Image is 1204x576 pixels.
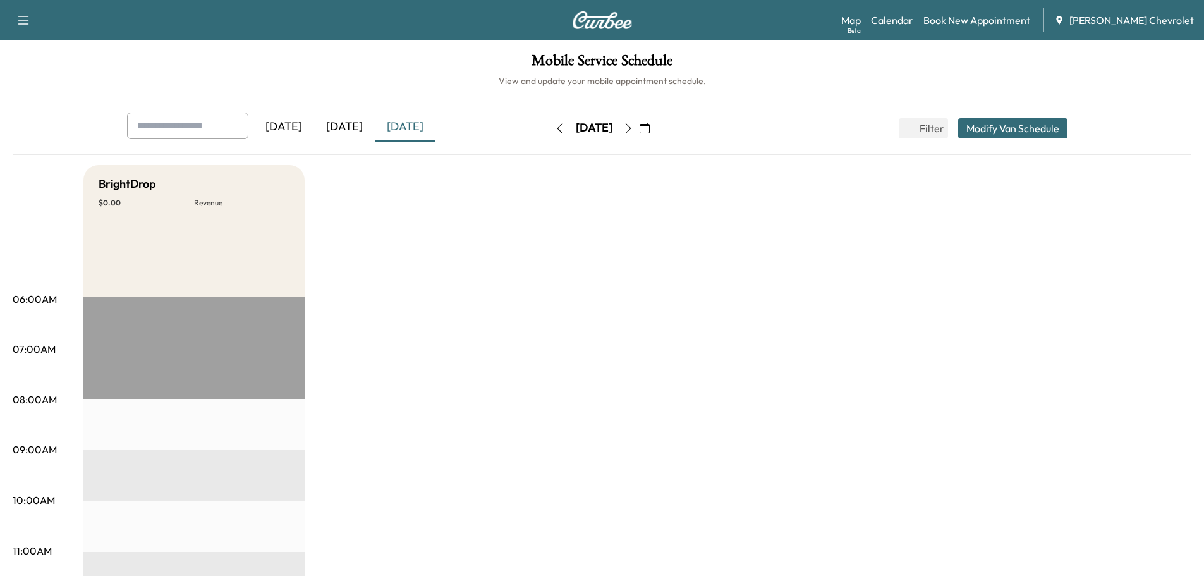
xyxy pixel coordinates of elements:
p: 10:00AM [13,493,55,508]
button: Filter [899,118,948,138]
h1: Mobile Service Schedule [13,53,1191,75]
p: 06:00AM [13,291,57,307]
div: Beta [848,26,861,35]
span: Filter [920,121,942,136]
span: [PERSON_NAME] Chevrolet [1069,13,1194,28]
a: Book New Appointment [923,13,1030,28]
p: 07:00AM [13,341,56,357]
div: [DATE] [253,113,314,142]
p: 11:00AM [13,543,52,558]
div: [DATE] [314,113,375,142]
img: Curbee Logo [572,11,633,29]
a: MapBeta [841,13,861,28]
p: $ 0.00 [99,198,194,208]
h6: View and update your mobile appointment schedule. [13,75,1191,87]
p: 08:00AM [13,392,57,407]
button: Modify Van Schedule [958,118,1067,138]
p: 09:00AM [13,442,57,457]
a: Calendar [871,13,913,28]
div: [DATE] [576,120,612,136]
h5: BrightDrop [99,175,156,193]
p: Revenue [194,198,289,208]
div: [DATE] [375,113,435,142]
